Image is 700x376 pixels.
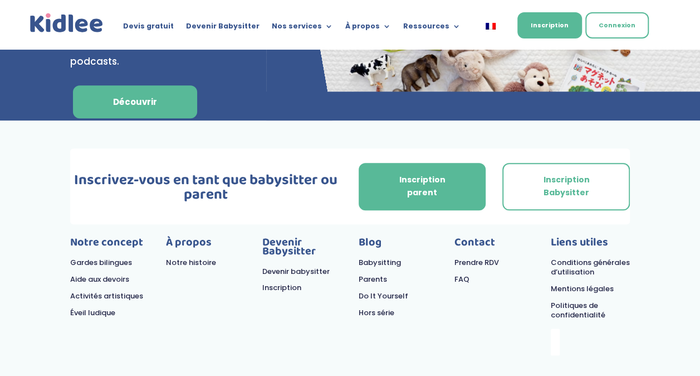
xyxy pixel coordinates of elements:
[517,12,582,38] a: Inscription
[359,307,394,318] a: Hors série
[272,22,333,35] a: Nos services
[454,257,499,268] a: Prendre RDV
[70,238,149,258] p: Notre concept
[166,238,245,258] p: À propos
[359,274,387,285] a: Parents
[551,283,614,294] a: Mentions légales
[551,238,630,258] p: Liens utiles
[123,22,174,35] a: Devis gratuit
[70,173,342,208] h3: Inscrivez-vous en tant que babysitter ou parent
[486,23,496,30] img: Français
[454,238,533,258] p: Contact
[551,257,630,277] a: Conditions générales d’utilisation
[345,22,391,35] a: À propos
[262,282,301,293] a: Inscription
[359,291,408,301] a: Do It Yourself
[73,85,197,119] a: Découvrir
[70,257,132,268] a: Gardes bilingues
[403,22,461,35] a: Ressources
[186,22,260,35] a: Devenir Babysitter
[70,291,143,301] a: Activités artistiques
[359,257,401,268] a: Babysitting
[28,11,105,35] a: Kidlee Logo
[166,257,216,268] a: Notre histoire
[585,12,649,38] a: Connexion
[70,274,129,285] a: Aide aux devoirs
[359,163,486,211] a: Inscription parent
[70,307,115,318] a: Éveil ludique
[28,11,105,35] img: logo_kidlee_bleu
[262,266,330,277] a: Devenir babysitter
[502,163,630,211] a: Inscription Babysitter
[359,238,438,258] p: Blog
[454,274,469,285] a: FAQ
[262,238,341,267] p: Devenir Babysitter
[551,300,605,320] a: Politiques de confidentialité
